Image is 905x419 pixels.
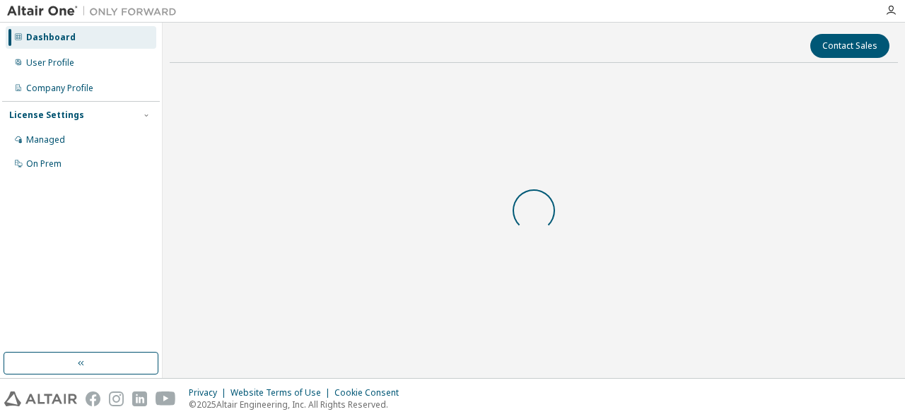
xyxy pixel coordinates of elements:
div: Privacy [189,387,230,399]
div: Company Profile [26,83,93,94]
img: facebook.svg [86,391,100,406]
div: User Profile [26,57,74,69]
div: Dashboard [26,32,76,43]
div: Managed [26,134,65,146]
img: Altair One [7,4,184,18]
button: Contact Sales [810,34,889,58]
p: © 2025 Altair Engineering, Inc. All Rights Reserved. [189,399,407,411]
div: Website Terms of Use [230,387,334,399]
img: altair_logo.svg [4,391,77,406]
div: License Settings [9,110,84,121]
div: On Prem [26,158,62,170]
img: linkedin.svg [132,391,147,406]
img: instagram.svg [109,391,124,406]
img: youtube.svg [156,391,176,406]
div: Cookie Consent [334,387,407,399]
